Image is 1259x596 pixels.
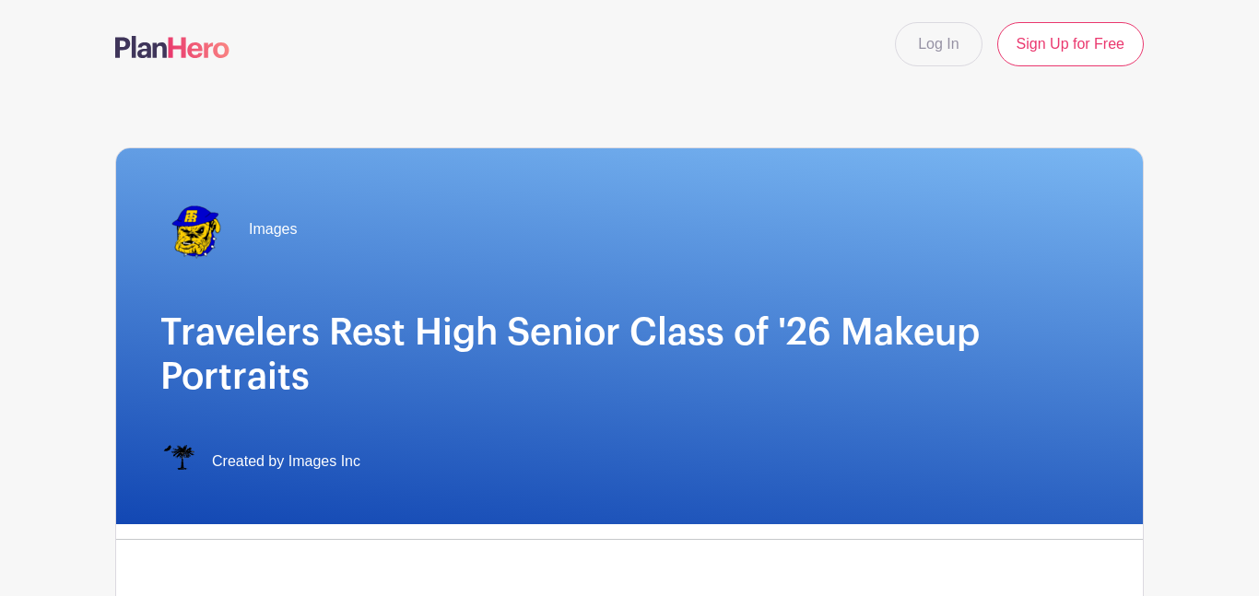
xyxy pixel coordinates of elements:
img: IMAGES%20logo%20transparenT%20PNG%20s.png [160,443,197,480]
a: Log In [895,22,982,66]
img: trhs%20transp..png [160,193,234,266]
span: Images [249,218,297,240]
h1: Travelers Rest High Senior Class of '26 Makeup Portraits [160,310,1099,399]
img: logo-507f7623f17ff9eddc593b1ce0a138ce2505c220e1c5a4e2b4648c50719b7d32.svg [115,36,229,58]
span: Created by Images Inc [212,450,360,473]
a: Sign Up for Free [997,22,1144,66]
